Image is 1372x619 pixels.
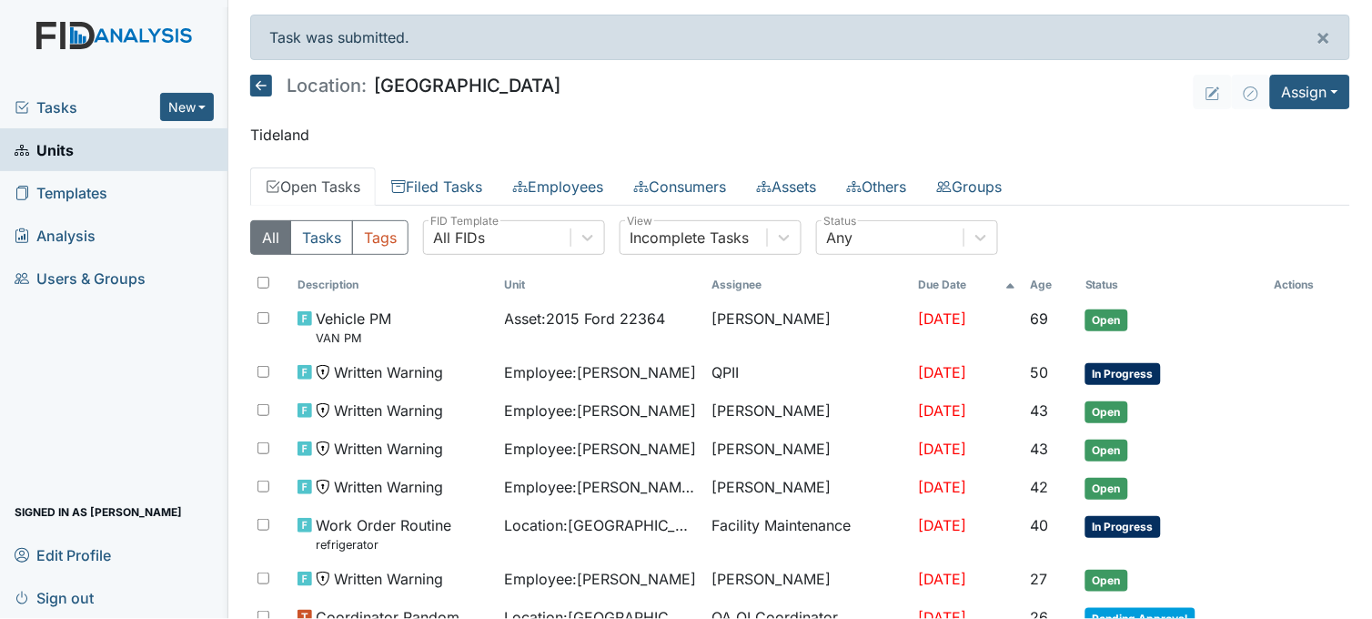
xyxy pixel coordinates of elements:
a: Employees [498,167,619,206]
span: Templates [15,178,107,207]
span: In Progress [1085,363,1161,385]
span: Written Warning [334,476,443,498]
span: Sign out [15,583,94,612]
span: [DATE] [919,516,967,534]
span: Work Order Routine refrigerator [316,514,451,553]
button: Tasks [290,220,353,255]
td: [PERSON_NAME] [704,469,911,507]
span: Analysis [15,221,96,249]
span: [DATE] [919,401,967,420]
span: [DATE] [919,363,967,381]
th: Toggle SortBy [912,269,1024,300]
span: Open [1085,570,1128,592]
span: Edit Profile [15,541,111,569]
div: Any [826,227,852,249]
span: Signed in as [PERSON_NAME] [15,498,182,526]
span: Employee : [PERSON_NAME][GEOGRAPHIC_DATA] [505,476,697,498]
span: 42 [1031,478,1049,496]
span: 43 [1031,440,1049,458]
span: 40 [1031,516,1049,534]
span: Units [15,136,74,164]
button: All [250,220,291,255]
span: Employee : [PERSON_NAME] [505,361,697,383]
span: Asset : 2015 Ford 22364 [505,308,666,330]
span: Location : [GEOGRAPHIC_DATA] [505,514,697,536]
h5: [GEOGRAPHIC_DATA] [250,75,560,96]
input: Toggle All Rows Selected [257,277,269,289]
span: Written Warning [334,568,443,590]
span: Open [1085,440,1128,462]
span: Written Warning [334,400,443,421]
a: Assets [741,167,832,206]
div: All FIDs [433,227,485,249]
th: Toggle SortBy [1024,269,1079,300]
td: [PERSON_NAME] [704,431,911,469]
span: In Progress [1085,516,1161,538]
td: [PERSON_NAME] [704,392,911,431]
span: 43 [1031,401,1049,420]
a: Tasks [15,96,160,118]
th: Toggle SortBy [1078,269,1267,300]
a: Consumers [619,167,741,206]
button: × [1298,15,1349,59]
span: × [1317,24,1331,50]
div: Type filter [250,220,409,255]
span: [DATE] [919,478,967,496]
span: Employee : [PERSON_NAME] [505,568,697,590]
span: Open [1085,478,1128,500]
span: Open [1085,309,1128,331]
a: Filed Tasks [376,167,498,206]
td: Facility Maintenance [704,507,911,561]
th: Assignee [704,269,911,300]
div: Task was submitted. [250,15,1350,60]
a: Others [832,167,922,206]
button: Tags [352,220,409,255]
small: VAN PM [316,330,391,347]
small: refrigerator [316,536,451,553]
a: Open Tasks [250,167,376,206]
td: [PERSON_NAME] [704,300,911,354]
th: Toggle SortBy [498,269,704,300]
span: [DATE] [919,570,967,588]
span: [DATE] [919,309,967,328]
span: Vehicle PM VAN PM [316,308,391,347]
button: New [160,93,215,121]
span: Open [1085,401,1128,423]
th: Actions [1267,269,1350,300]
a: Groups [922,167,1017,206]
td: QPII [704,354,911,392]
span: Employee : [PERSON_NAME] [505,438,697,460]
button: Assign [1270,75,1350,109]
span: 69 [1031,309,1049,328]
p: Tideland [250,124,1350,146]
span: [DATE] [919,440,967,458]
th: Toggle SortBy [290,269,497,300]
span: Written Warning [334,361,443,383]
span: 27 [1031,570,1048,588]
div: Incomplete Tasks [630,227,749,249]
span: Location: [287,76,367,95]
td: [PERSON_NAME] [704,561,911,599]
span: Users & Groups [15,264,146,292]
span: 50 [1031,363,1049,381]
span: Employee : [PERSON_NAME] [505,400,697,421]
span: Written Warning [334,438,443,460]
